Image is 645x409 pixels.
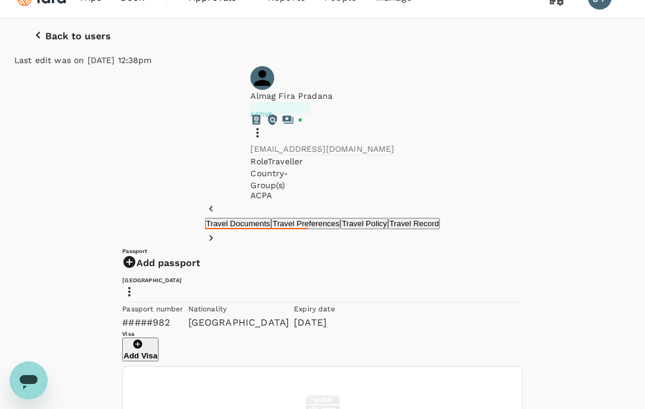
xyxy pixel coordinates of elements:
span: Group(s) [250,180,285,190]
button: Travel Documents [205,218,272,229]
p: [DATE] [294,316,335,330]
h6: [GEOGRAPHIC_DATA] [122,276,522,284]
p: Last edit was on [DATE] 12:38pm [14,54,631,66]
h6: Passport [122,247,522,255]
button: Add passport [122,255,200,271]
button: Travel Record [388,218,440,229]
iframe: Button to launch messaging window [10,361,48,399]
span: Traveller [268,157,303,166]
span: [EMAIL_ADDRESS][DOMAIN_NAME] [250,144,394,154]
h6: Visa [122,330,522,338]
button: Add Visa [122,338,159,361]
span: Passport number [122,305,183,313]
span: Expiry date [294,305,335,313]
span: Nationality [188,305,227,313]
button: ACPA [250,191,272,201]
button: Travel Preferences [271,218,340,229]
span: Country [250,168,284,178]
p: Back to users [45,31,111,42]
p: Add Visa [123,351,157,360]
button: Travel Policy [340,218,388,229]
p: [GEOGRAPHIC_DATA] [188,316,290,330]
p: #####982 [122,316,183,330]
span: Role [250,157,268,166]
span: - [284,168,288,178]
button: Back to users [14,18,128,54]
p: Active [250,110,310,119]
span: Almag Fira Pradana [250,91,333,101]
